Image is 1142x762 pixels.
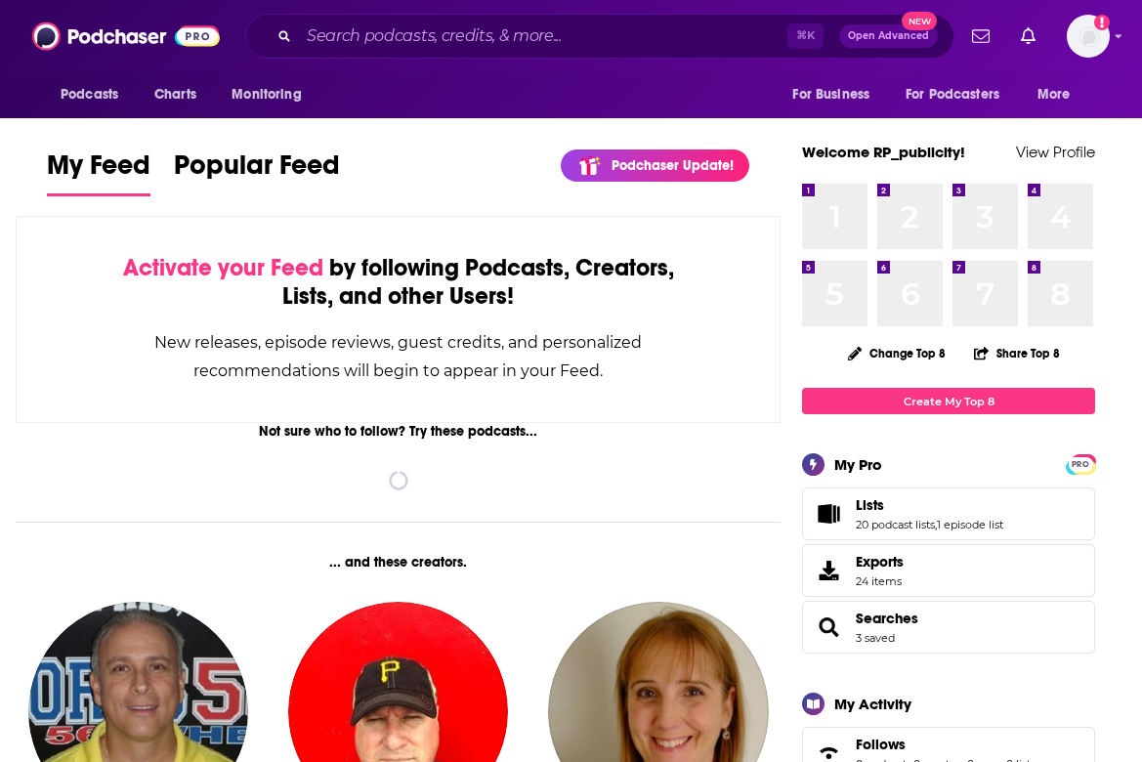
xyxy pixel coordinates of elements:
span: Lists [802,487,1095,540]
div: ... and these creators. [16,554,781,571]
span: For Podcasters [906,81,999,108]
img: User Profile [1067,15,1110,58]
span: PRO [1069,457,1092,472]
span: My Feed [47,148,150,193]
span: Monitoring [232,81,301,108]
span: ⌘ K [787,23,824,49]
a: Follows [856,736,1036,753]
a: 1 episode list [937,518,1003,531]
span: Open Advanced [848,31,929,41]
span: Searches [802,601,1095,654]
span: Lists [856,496,884,514]
button: open menu [893,76,1028,113]
img: Podchaser - Follow, Share and Rate Podcasts [32,18,220,55]
button: Open AdvancedNew [839,24,938,48]
span: Popular Feed [174,148,340,193]
a: Searches [809,614,848,641]
p: Podchaser Update! [612,157,734,174]
a: Welcome RP_publicity! [802,143,965,161]
a: Popular Feed [174,148,340,196]
span: Activate your Feed [123,253,323,282]
button: open menu [218,76,326,113]
span: Exports [856,553,904,571]
svg: Add a profile image [1094,15,1110,30]
a: My Feed [47,148,150,196]
a: 3 saved [856,631,895,645]
a: View Profile [1016,143,1095,161]
div: Not sure who to follow? Try these podcasts... [16,423,781,440]
a: Create My Top 8 [802,388,1095,414]
div: My Pro [834,455,882,474]
a: Lists [856,496,1003,514]
span: For Business [792,81,869,108]
span: Follows [856,736,906,753]
span: Exports [809,557,848,584]
a: PRO [1069,456,1092,471]
button: open menu [47,76,144,113]
span: , [935,518,937,531]
span: 24 items [856,574,904,588]
span: New [902,12,937,30]
a: Lists [809,500,848,528]
a: 20 podcast lists [856,518,935,531]
span: Logged in as RP_publicity [1067,15,1110,58]
a: Show notifications dropdown [964,20,997,53]
a: Searches [856,610,918,627]
div: New releases, episode reviews, guest credits, and personalized recommendations will begin to appe... [114,328,682,385]
div: Search podcasts, credits, & more... [245,14,954,59]
input: Search podcasts, credits, & more... [299,21,787,52]
a: Show notifications dropdown [1013,20,1043,53]
button: Change Top 8 [836,341,957,365]
button: Show profile menu [1067,15,1110,58]
div: by following Podcasts, Creators, Lists, and other Users! [114,254,682,311]
button: Share Top 8 [973,334,1061,372]
span: More [1037,81,1071,108]
span: Charts [154,81,196,108]
button: open menu [779,76,894,113]
span: Podcasts [61,81,118,108]
button: open menu [1024,76,1095,113]
a: Exports [802,544,1095,597]
a: Charts [142,76,208,113]
div: My Activity [834,695,911,713]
